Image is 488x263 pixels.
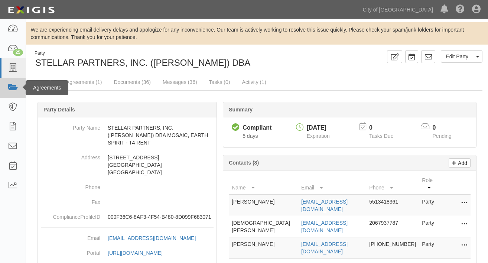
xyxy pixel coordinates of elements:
a: [EMAIL_ADDRESS][DOMAIN_NAME] [301,241,348,254]
p: Add [456,159,467,167]
dt: Portal [41,246,100,257]
b: Party Details [43,107,75,113]
td: [PHONE_NUMBER] [366,237,419,259]
td: Party [419,216,441,237]
td: 2067937787 [366,216,419,237]
div: [DATE] [307,124,330,132]
th: Phone [366,173,419,195]
div: Agreements [26,80,68,95]
i: Help Center - Complianz [456,5,465,14]
a: Add [449,158,471,168]
div: [EMAIL_ADDRESS][DOMAIN_NAME] [108,234,196,242]
td: [PERSON_NAME] [229,195,298,216]
td: 5513418361 [366,195,419,216]
a: City of [GEOGRAPHIC_DATA] [359,2,437,17]
p: 0 [433,124,461,132]
dt: Address [41,150,100,161]
dd: [STREET_ADDRESS] [GEOGRAPHIC_DATA] [GEOGRAPHIC_DATA] [41,150,214,180]
dt: Party Name [41,120,100,131]
dt: Phone [41,180,100,191]
div: 25 [13,49,23,56]
p: 000F36C6-8AF3-4F54-B480-8D099F683071 [108,213,214,221]
dt: ComplianceProfileID [41,210,100,221]
span: Tasks Due [369,133,393,139]
a: Agreements (1) [61,75,107,90]
a: Messages (36) [157,75,203,90]
a: Activity (1) [236,75,271,90]
div: Compliant [243,124,271,132]
a: [EMAIL_ADDRESS][DOMAIN_NAME] [108,235,204,241]
th: Role [419,173,441,195]
td: [PERSON_NAME] [229,237,298,259]
a: [URL][DOMAIN_NAME] [108,250,171,256]
div: STELLAR PARTNERS, INC. (AVILA) DBA MOSAIC, EARTH SPIRIT - T4 RENT [32,50,251,69]
img: logo-5460c22ac91f19d4615b14bd174203de0afe785f0fc80cf4dbbc73dc1793850b.png [6,3,57,17]
dd: STELLAR PARTNERS, INC. ([PERSON_NAME]) DBA MOSAIC, EARTH SPIRIT - T4 RENT [41,120,214,150]
td: Party [419,195,441,216]
dt: Fax [41,195,100,206]
a: [EMAIL_ADDRESS][DOMAIN_NAME] [301,199,348,212]
span: Pending [433,133,452,139]
i: Compliant [232,124,240,131]
span: Since 08/21/2025 [243,133,258,139]
span: STELLAR PARTNERS, INC. ([PERSON_NAME]) DBA MOSAIC, EARTH SPIRIT - T4 RENT [35,58,398,68]
td: Party [419,237,441,259]
a: Documents (36) [108,75,156,90]
a: Details [32,75,60,91]
div: Party [35,50,398,56]
dt: Email [41,231,100,242]
a: Edit Party [441,50,473,63]
a: [EMAIL_ADDRESS][DOMAIN_NAME] [301,220,348,233]
b: Summary [229,107,253,113]
b: Contacts (8) [229,160,259,166]
p: 0 [369,124,403,132]
th: Email [298,173,366,195]
td: [DEMOGRAPHIC_DATA][PERSON_NAME] [229,216,298,237]
th: Name [229,173,298,195]
div: We are experiencing email delivery delays and apologize for any inconvenience. Our team is active... [26,26,488,41]
a: Tasks (0) [204,75,236,90]
span: Expiration [307,133,330,139]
